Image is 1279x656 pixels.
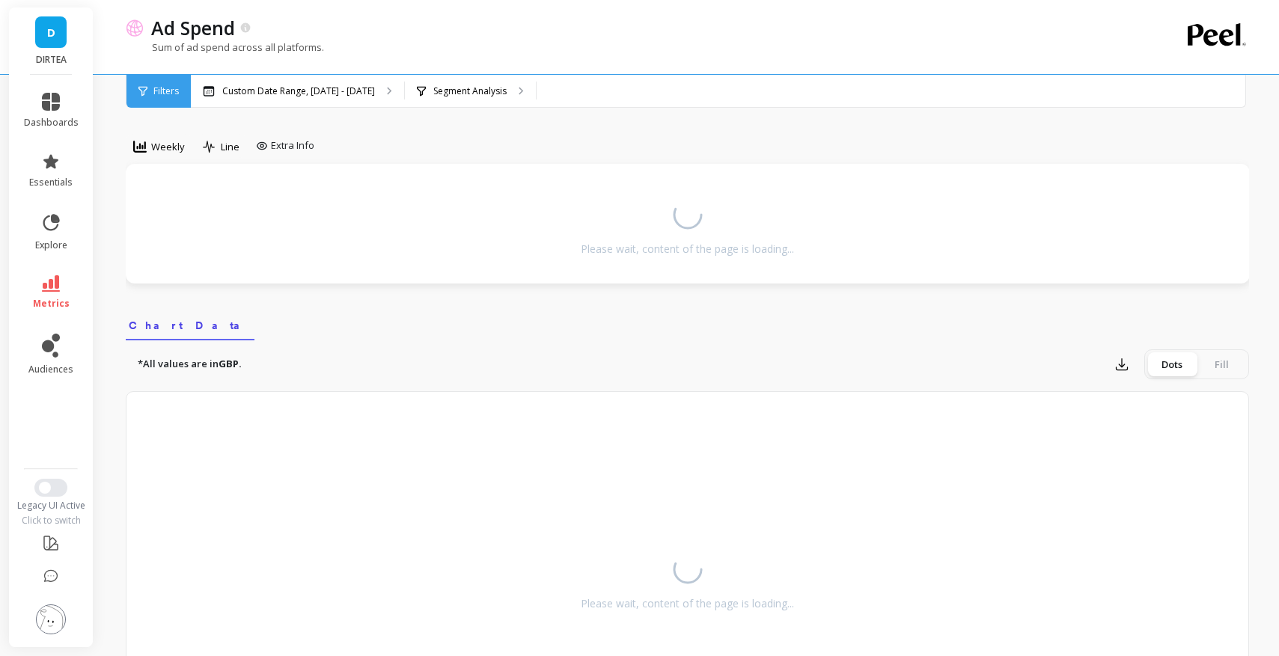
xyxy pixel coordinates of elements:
[138,357,242,372] p: *All values are in
[36,604,66,634] img: profile picture
[9,500,94,512] div: Legacy UI Active
[222,85,375,97] p: Custom Date Range, [DATE] - [DATE]
[126,40,324,54] p: Sum of ad spend across all platforms.
[33,298,70,310] span: metrics
[1147,352,1197,376] div: Dots
[219,357,242,370] strong: GBP.
[271,138,314,153] span: Extra Info
[153,85,179,97] span: Filters
[34,479,67,497] button: Switch to New UI
[47,24,55,41] span: D
[581,596,794,611] div: Please wait, content of the page is loading...
[24,54,79,66] p: DIRTEA
[126,306,1249,340] nav: Tabs
[24,117,79,129] span: dashboards
[35,239,67,251] span: explore
[1197,352,1246,376] div: Fill
[29,177,73,188] span: essentials
[221,140,239,154] span: Line
[581,242,794,257] div: Please wait, content of the page is loading...
[9,515,94,527] div: Click to switch
[151,140,185,154] span: Weekly
[126,19,144,37] img: header icon
[129,318,251,333] span: Chart Data
[433,85,507,97] p: Segment Analysis
[151,15,235,40] p: Ad Spend
[28,364,73,375] span: audiences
